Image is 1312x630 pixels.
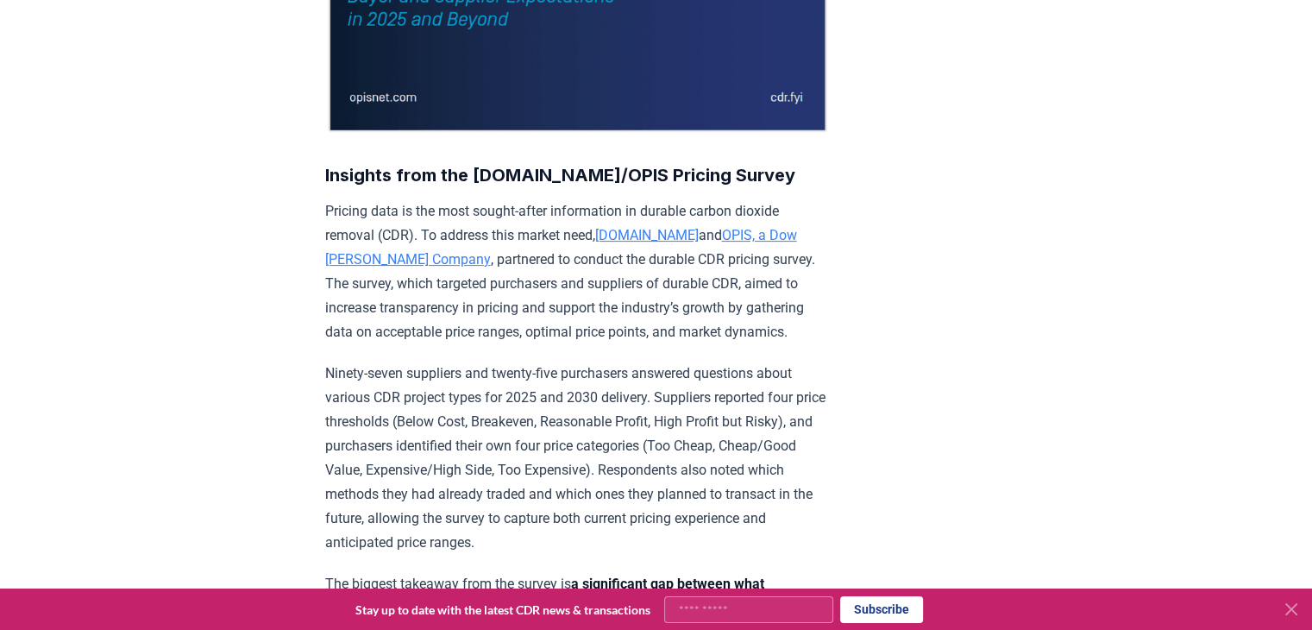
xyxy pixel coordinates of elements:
a: [DOMAIN_NAME] [595,227,699,243]
p: Ninety-seven suppliers and twenty-five purchasers answered questions about various CDR project ty... [325,362,830,555]
p: Pricing data is the most sought-after information in durable carbon dioxide removal (CDR). To add... [325,199,830,344]
strong: Insights from the [DOMAIN_NAME]/OPIS Pricing Survey [325,165,795,186]
a: OPIS, a Dow [PERSON_NAME] Company [325,227,797,268]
